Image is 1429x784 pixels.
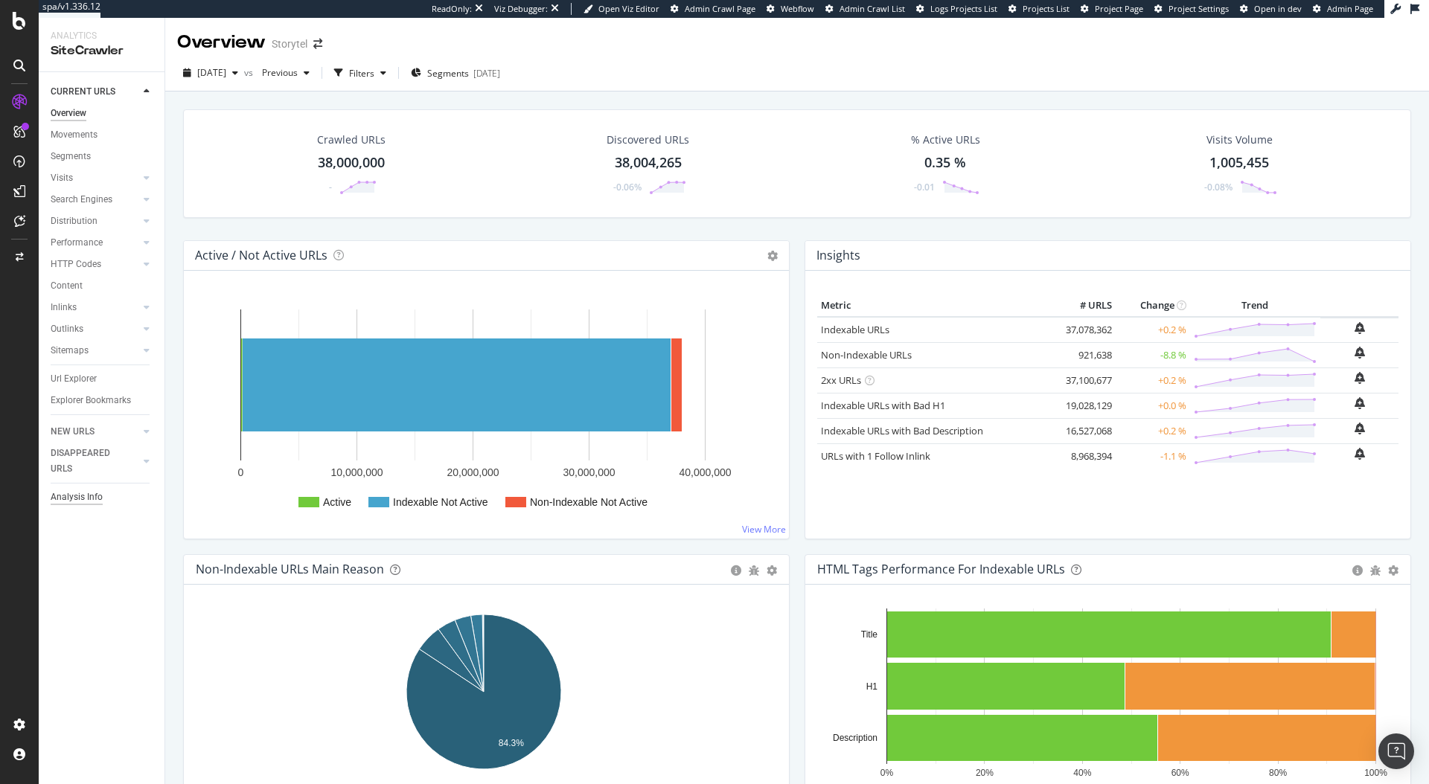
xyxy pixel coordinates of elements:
div: Inlinks [51,300,77,315]
div: Segments [51,149,91,164]
td: +0.2 % [1116,367,1190,393]
text: 10,000,000 [330,466,383,478]
td: -1.1 % [1116,443,1190,469]
span: Previous [256,66,298,79]
text: 40% [1073,768,1091,778]
div: -0.08% [1204,181,1233,193]
div: 38,000,000 [318,153,385,173]
div: Explorer Bookmarks [51,393,131,408]
a: View More [742,523,786,536]
div: HTML Tags Performance for Indexable URLs [817,562,1065,576]
div: Filters [349,67,374,80]
a: CURRENT URLS [51,84,139,100]
button: Segments[DATE] [405,61,506,85]
a: Indexable URLs [821,323,889,336]
div: A chart. [196,295,777,527]
div: 38,004,265 [615,153,682,173]
div: Sitemaps [51,343,89,359]
svg: A chart. [196,608,772,781]
div: circle-info [731,565,741,576]
span: 2025 Jul. 25th [197,66,226,79]
text: 30,000,000 [563,466,615,478]
button: [DATE] [177,61,244,85]
td: +0.2 % [1116,418,1190,443]
div: Open Intercom Messenger [1378,733,1414,769]
div: Visits [51,170,73,186]
a: Open Viz Editor [584,3,659,15]
button: Previous [256,61,316,85]
a: Distribution [51,213,139,229]
div: Analysis Info [51,489,103,505]
i: Options [767,251,778,261]
div: bell-plus [1355,448,1365,460]
span: Project Page [1095,3,1143,14]
div: Visits Volume [1206,132,1273,147]
div: bug [749,565,759,576]
td: +0.0 % [1116,393,1190,418]
a: Performance [51,235,139,251]
a: Admin Crawl Page [671,3,755,15]
div: bell-plus [1355,347,1365,359]
div: Analytics [51,30,153,42]
span: Admin Crawl List [840,3,905,14]
span: Projects List [1023,3,1070,14]
div: Discovered URLs [607,132,689,147]
text: 20% [976,768,994,778]
div: NEW URLS [51,424,95,440]
a: Segments [51,149,154,164]
div: CURRENT URLS [51,84,115,100]
a: Content [51,278,154,294]
a: NEW URLS [51,424,139,440]
text: Non-Indexable Not Active [530,496,648,508]
div: Performance [51,235,103,251]
button: Filters [328,61,392,85]
td: 37,078,362 [1056,317,1116,343]
div: bell-plus [1355,397,1365,409]
div: 0.35 % [924,153,966,173]
div: bug [1370,565,1381,576]
div: gear [767,565,777,576]
th: Trend [1190,295,1320,317]
span: Admin Page [1327,3,1373,14]
div: Non-Indexable URLs Main Reason [196,562,384,576]
div: -0.06% [613,181,642,193]
a: Project Settings [1154,3,1229,15]
td: 16,527,068 [1056,418,1116,443]
a: Project Page [1081,3,1143,15]
span: Segments [427,67,469,80]
a: URLs with 1 Follow Inlink [821,449,930,463]
text: 80% [1269,768,1287,778]
a: HTTP Codes [51,257,139,272]
a: Outlinks [51,321,139,337]
td: +0.2 % [1116,317,1190,343]
text: 40,000,000 [679,466,731,478]
a: Projects List [1008,3,1070,15]
div: % Active URLs [911,132,980,147]
a: 2xx URLs [821,373,861,387]
div: DISAPPEARED URLS [51,446,126,477]
a: Movements [51,127,154,143]
div: Viz Debugger: [494,3,548,15]
a: Sitemaps [51,343,139,359]
td: 8,968,394 [1056,443,1116,469]
a: Open in dev [1240,3,1302,15]
a: Search Engines [51,192,139,208]
a: Overview [51,106,154,121]
div: - [329,181,332,193]
a: Non-Indexable URLs [821,348,912,362]
span: vs [244,66,256,79]
text: Active [323,496,351,508]
span: Logs Projects List [930,3,997,14]
div: bell-plus [1355,322,1365,334]
h4: Insights [816,245,860,266]
text: 84.3% [499,738,524,748]
th: Change [1116,295,1190,317]
div: Overview [177,30,266,55]
h4: Active / Not Active URLs [195,245,327,266]
div: arrow-right-arrow-left [313,39,322,49]
a: Url Explorer [51,371,154,387]
th: Metric [817,295,1056,317]
div: 1,005,455 [1209,153,1269,173]
div: ReadOnly: [432,3,472,15]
